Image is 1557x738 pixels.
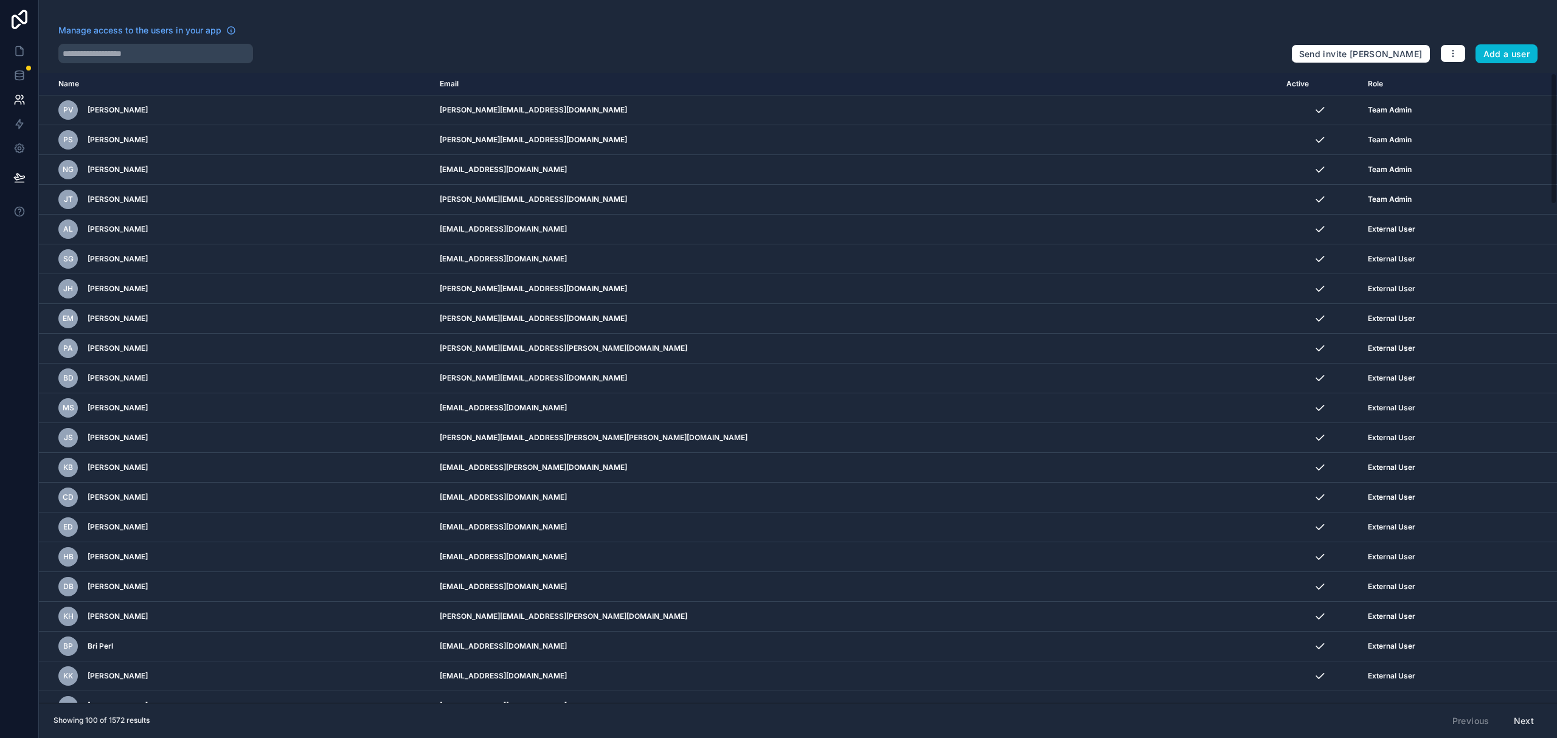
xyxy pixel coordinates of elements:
[1368,433,1415,443] span: External User
[1368,284,1415,294] span: External User
[1368,195,1412,204] span: Team Admin
[63,165,74,174] span: NG
[88,612,148,621] span: [PERSON_NAME]
[88,671,148,681] span: [PERSON_NAME]
[432,453,1279,483] td: [EMAIL_ADDRESS][PERSON_NAME][DOMAIN_NAME]
[63,492,74,502] span: CD
[63,373,74,383] span: BD
[432,393,1279,423] td: [EMAIL_ADDRESS][DOMAIN_NAME]
[88,105,148,115] span: [PERSON_NAME]
[432,423,1279,453] td: [PERSON_NAME][EMAIL_ADDRESS][PERSON_NAME][PERSON_NAME][DOMAIN_NAME]
[63,582,74,591] span: DB
[63,552,74,562] span: HB
[432,125,1279,155] td: [PERSON_NAME][EMAIL_ADDRESS][DOMAIN_NAME]
[1505,711,1542,731] button: Next
[1368,165,1412,174] span: Team Admin
[88,314,148,323] span: [PERSON_NAME]
[432,483,1279,512] td: [EMAIL_ADDRESS][DOMAIN_NAME]
[1368,671,1415,681] span: External User
[63,522,73,532] span: ED
[1368,254,1415,264] span: External User
[432,632,1279,661] td: [EMAIL_ADDRESS][DOMAIN_NAME]
[1291,44,1430,64] button: Send invite [PERSON_NAME]
[1368,522,1415,532] span: External User
[88,552,148,562] span: [PERSON_NAME]
[432,691,1279,721] td: [EMAIL_ADDRESS][DOMAIN_NAME]
[432,73,1279,95] th: Email
[88,135,148,145] span: [PERSON_NAME]
[88,195,148,204] span: [PERSON_NAME]
[63,463,73,472] span: KB
[63,135,73,145] span: PS
[432,364,1279,393] td: [PERSON_NAME][EMAIL_ADDRESS][DOMAIN_NAME]
[63,284,73,294] span: JH
[1368,343,1415,353] span: External User
[432,304,1279,334] td: [PERSON_NAME][EMAIL_ADDRESS][DOMAIN_NAME]
[432,334,1279,364] td: [PERSON_NAME][EMAIL_ADDRESS][PERSON_NAME][DOMAIN_NAME]
[88,254,148,264] span: [PERSON_NAME]
[88,463,148,472] span: [PERSON_NAME]
[1368,552,1415,562] span: External User
[432,244,1279,274] td: [EMAIL_ADDRESS][DOMAIN_NAME]
[88,343,148,353] span: [PERSON_NAME]
[432,512,1279,542] td: [EMAIL_ADDRESS][DOMAIN_NAME]
[1368,492,1415,502] span: External User
[88,582,148,591] span: [PERSON_NAME]
[88,492,148,502] span: [PERSON_NAME]
[58,24,221,36] span: Manage access to the users in your app
[63,105,74,115] span: PV
[1368,582,1415,591] span: External User
[88,522,148,532] span: [PERSON_NAME]
[1368,314,1415,323] span: External User
[432,185,1279,215] td: [PERSON_NAME][EMAIL_ADDRESS][DOMAIN_NAME]
[63,671,73,681] span: KK
[1361,73,1497,95] th: Role
[64,433,73,443] span: JS
[432,274,1279,304] td: [PERSON_NAME][EMAIL_ADDRESS][DOMAIN_NAME]
[1368,224,1415,234] span: External User
[63,254,74,264] span: SG
[88,701,148,711] span: [PERSON_NAME]
[1368,463,1415,472] span: External User
[64,195,73,204] span: JT
[1368,403,1415,413] span: External User
[432,572,1279,602] td: [EMAIL_ADDRESS][DOMAIN_NAME]
[432,661,1279,691] td: [EMAIL_ADDRESS][DOMAIN_NAME]
[39,73,1557,703] div: scrollable content
[63,343,73,353] span: PA
[39,73,432,95] th: Name
[88,224,148,234] span: [PERSON_NAME]
[63,641,73,651] span: BP
[88,641,113,651] span: Bri Perl
[88,403,148,413] span: [PERSON_NAME]
[1368,373,1415,383] span: External User
[88,284,148,294] span: [PERSON_NAME]
[1368,612,1415,621] span: External User
[432,602,1279,632] td: [PERSON_NAME][EMAIL_ADDRESS][PERSON_NAME][DOMAIN_NAME]
[63,224,73,234] span: AL
[58,24,236,36] a: Manage access to the users in your app
[432,155,1279,185] td: [EMAIL_ADDRESS][DOMAIN_NAME]
[88,165,148,174] span: [PERSON_NAME]
[54,716,150,725] span: Showing 100 of 1572 results
[1368,641,1415,651] span: External User
[432,215,1279,244] td: [EMAIL_ADDRESS][DOMAIN_NAME]
[1368,105,1412,115] span: Team Admin
[88,373,148,383] span: [PERSON_NAME]
[1279,73,1361,95] th: Active
[1368,135,1412,145] span: Team Admin
[63,612,74,621] span: KH
[63,314,74,323] span: EM
[1476,44,1538,64] button: Add a user
[63,701,74,711] span: AB
[88,433,148,443] span: [PERSON_NAME]
[1368,701,1415,711] span: External User
[432,542,1279,572] td: [EMAIL_ADDRESS][DOMAIN_NAME]
[432,95,1279,125] td: [PERSON_NAME][EMAIL_ADDRESS][DOMAIN_NAME]
[63,403,74,413] span: MS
